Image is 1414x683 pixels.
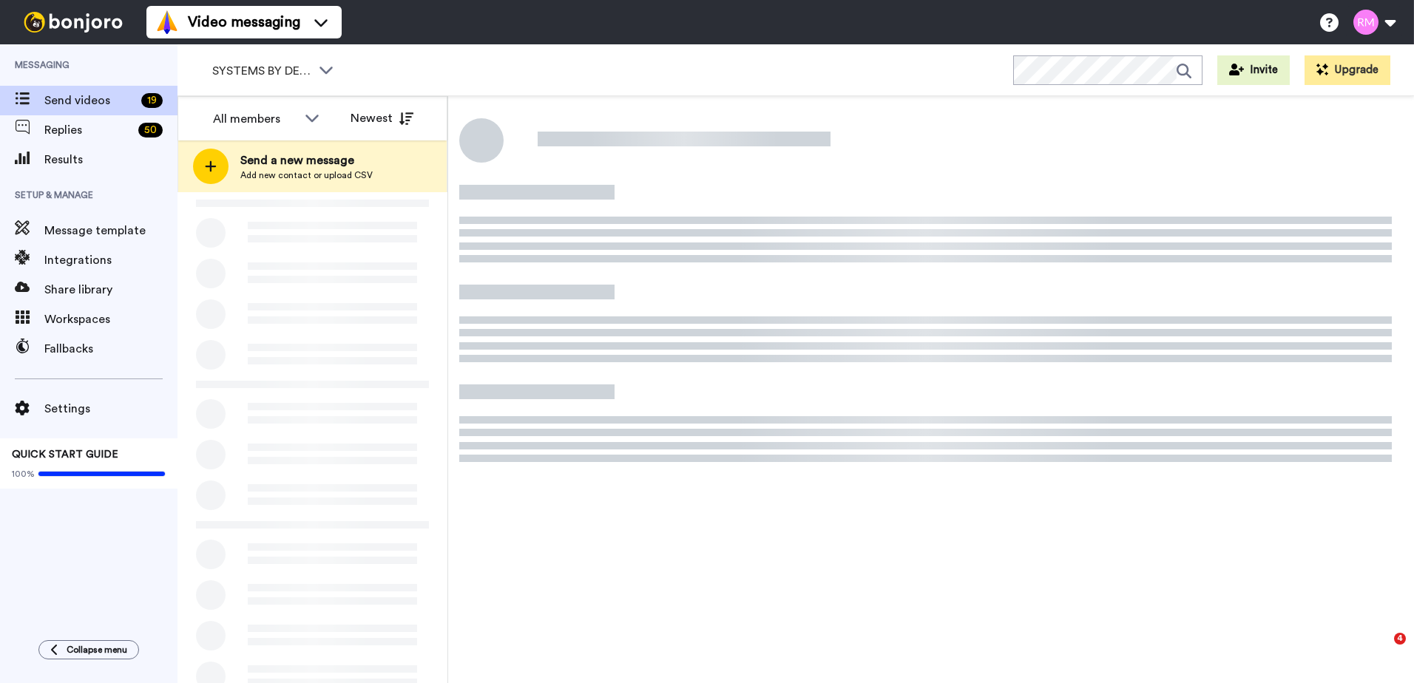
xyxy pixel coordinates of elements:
[213,110,297,128] div: All members
[188,12,300,33] span: Video messaging
[18,12,129,33] img: bj-logo-header-white.svg
[44,251,177,269] span: Integrations
[1394,633,1406,645] span: 4
[1364,633,1399,668] iframe: Intercom live chat
[1217,55,1290,85] button: Invite
[44,121,132,139] span: Replies
[44,92,135,109] span: Send videos
[240,169,373,181] span: Add new contact or upload CSV
[44,222,177,239] span: Message template
[138,123,163,137] div: 50
[44,151,177,169] span: Results
[67,644,127,656] span: Collapse menu
[12,468,35,480] span: 100%
[212,62,311,80] span: SYSTEMS BY DESIGN MEMBERSHIP
[44,310,177,328] span: Workspaces
[339,103,424,133] button: Newest
[141,93,163,108] div: 19
[240,152,373,169] span: Send a new message
[44,340,177,358] span: Fallbacks
[44,400,177,418] span: Settings
[12,449,118,460] span: QUICK START GUIDE
[44,281,177,299] span: Share library
[155,10,179,34] img: vm-color.svg
[1305,55,1390,85] button: Upgrade
[38,640,139,659] button: Collapse menu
